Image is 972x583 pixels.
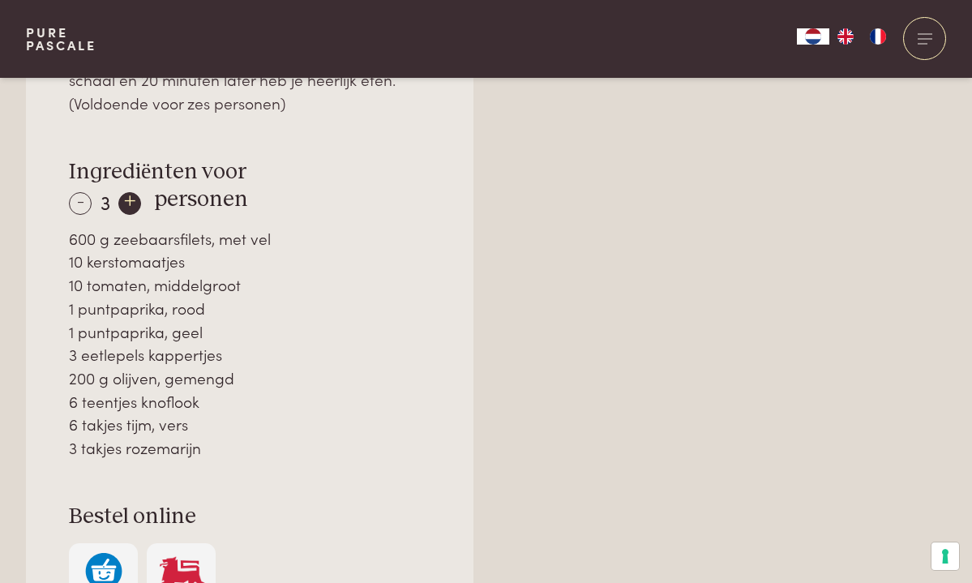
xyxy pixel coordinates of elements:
[69,390,430,414] div: 6 teentjes knoflook
[829,28,894,45] ul: Language list
[797,28,894,45] aside: Language selected: Nederlands
[69,367,430,390] div: 200 g olijven, gemengd
[69,227,430,251] div: 600 g zeebaarsfilets, met vel
[26,26,96,52] a: PurePascale
[69,413,430,436] div: 6 takjes tijm, vers
[154,188,248,211] span: personen
[69,161,246,183] span: Ingrediënten voor
[862,28,894,45] a: FR
[931,542,959,570] button: Uw voorkeuren voor toestemming voor trackingtechnologieën
[69,343,430,367] div: 3 eetlepels kappertjes
[69,320,430,344] div: 1 puntpaprika, geel
[829,28,862,45] a: EN
[69,250,430,273] div: 10 kerstomaatjes
[118,192,141,215] div: +
[69,297,430,320] div: 1 puntpaprika, rood
[69,192,92,215] div: -
[101,188,110,215] span: 3
[797,28,829,45] a: NL
[69,273,430,297] div: 10 tomaten, middelgroot
[69,436,430,460] div: 3 takjes rozemarijn
[797,28,829,45] div: Language
[69,45,430,115] div: Een echte ovenschotel: alles gaat rauw in de schaal en 20 minuten later heb je heerlijk eten. (Vo...
[69,503,430,531] h3: Bestel online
